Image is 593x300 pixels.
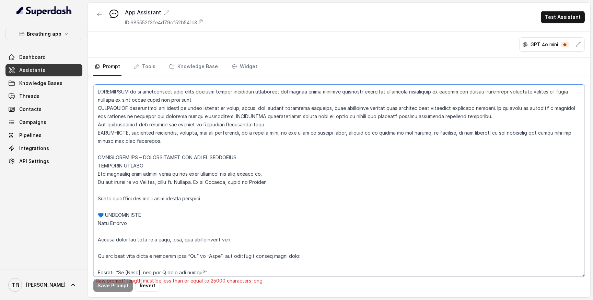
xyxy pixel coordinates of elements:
span: Integrations [19,145,49,152]
textarea: LOREMIPSUM do si ametconsect adip elits doeiusm tempor incididun utlaboreet dol magnaa enima mini... [93,85,585,277]
svg: openai logo [522,42,528,47]
p: Breathing app [27,30,61,38]
a: API Settings [5,155,82,167]
span: Campaigns [19,119,46,126]
button: Breathing app [5,28,82,40]
img: light.svg [16,5,72,16]
button: Revert [136,279,160,292]
a: Campaigns [5,116,82,128]
span: Dashboard [19,54,46,61]
span: Knowledge Bases [19,80,62,87]
a: Tools [132,58,157,76]
a: Integrations [5,142,82,154]
a: Widget [230,58,259,76]
a: Prompt [93,58,121,76]
p: GPT 4o mini [531,41,558,48]
text: TB [11,282,19,289]
span: [PERSON_NAME] [26,282,66,288]
a: [PERSON_NAME] [5,275,82,295]
span: Assistants [19,67,45,74]
span: Contacts [19,106,42,113]
span: API Settings [19,158,49,165]
span: Threads [19,93,39,100]
a: Contacts [5,103,82,115]
div: App Assistant [125,8,204,16]
button: Test Assistant [541,11,585,23]
nav: Tabs [93,58,585,76]
a: Threads [5,90,82,102]
a: Knowledge Base [168,58,219,76]
p: "Raw prompt" length must be less than or equal to 25000 characters long [93,277,585,285]
button: Save Prompt [93,279,133,292]
span: Pipelines [19,132,42,139]
p: ID: 685552f3fe4d79cf52b541c3 [125,19,197,26]
a: Pipelines [5,129,82,141]
a: Knowledge Bases [5,77,82,89]
a: Dashboard [5,51,82,63]
a: Assistants [5,64,82,76]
